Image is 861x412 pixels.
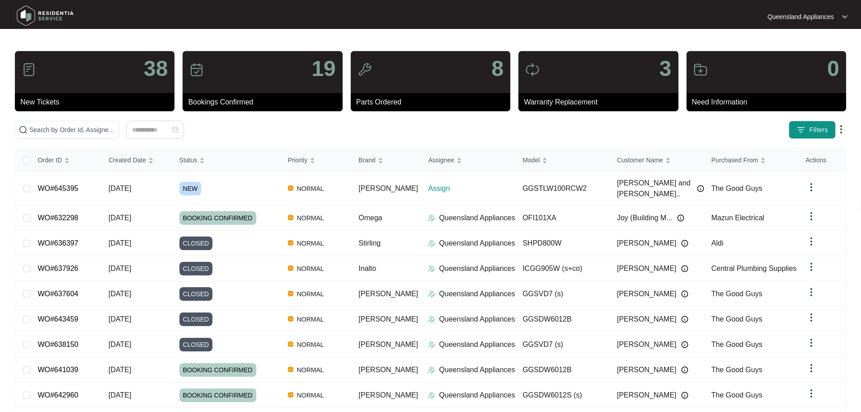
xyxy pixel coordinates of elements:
span: NORMAL [293,289,328,299]
span: BOOKING CONFIRMED [179,363,256,377]
a: WO#641039 [38,366,78,374]
p: Queensland Appliances [439,213,515,223]
img: Vercel Logo [288,265,293,271]
img: residentia service logo [14,2,77,29]
span: The Good Guys [711,341,762,348]
p: Parts Ordered [356,97,510,108]
span: [PERSON_NAME] [617,263,677,274]
span: [PERSON_NAME] [617,314,677,325]
img: Assigner Icon [428,240,435,247]
a: WO#637926 [38,265,78,272]
td: GGSDW6012S (s) [515,383,610,408]
img: dropdown arrow [806,363,817,374]
span: NEW [179,182,202,195]
img: dropdown arrow [806,211,817,222]
img: Info icon [697,185,704,192]
img: Info icon [681,366,688,374]
th: Customer Name [610,148,704,172]
img: dropdown arrow [806,182,817,193]
span: The Good Guys [711,391,762,399]
th: Status [172,148,281,172]
span: Filters [809,125,828,135]
span: Mazun Electrical [711,214,764,222]
span: [PERSON_NAME] [358,315,418,323]
img: icon [525,62,540,77]
th: Created Date [101,148,172,172]
img: dropdown arrow [806,337,817,348]
img: Assigner Icon [428,214,435,222]
img: Assigner Icon [428,341,435,348]
span: [DATE] [108,341,131,348]
img: dropdown arrow [836,124,847,135]
span: Stirling [358,239,381,247]
span: NORMAL [293,365,328,375]
span: [PERSON_NAME] [617,238,677,249]
img: icon [358,62,372,77]
span: BOOKING CONFIRMED [179,211,256,225]
span: [DATE] [108,391,131,399]
th: Order ID [30,148,101,172]
span: NORMAL [293,213,328,223]
span: [PERSON_NAME] [358,366,418,374]
img: Assigner Icon [428,316,435,323]
span: Customer Name [617,155,663,165]
a: WO#643459 [38,315,78,323]
img: Info icon [681,341,688,348]
img: Vercel Logo [288,240,293,246]
a: WO#632298 [38,214,78,222]
th: Actions [799,148,846,172]
td: GGSDW6012B [515,307,610,332]
span: [PERSON_NAME] [358,341,418,348]
img: Vercel Logo [288,341,293,347]
img: icon [693,62,708,77]
span: Created Date [108,155,146,165]
span: Joy (Building M... [617,213,673,223]
p: Bookings Confirmed [188,97,342,108]
p: Queensland Appliances [439,314,515,325]
td: ICGG905W (s+co) [515,256,610,281]
img: Vercel Logo [288,215,293,220]
span: [DATE] [108,185,131,192]
span: CLOSED [179,313,213,326]
img: Assigner Icon [428,290,435,298]
a: WO#638150 [38,341,78,348]
p: Queensland Appliances [767,12,834,21]
img: Vercel Logo [288,185,293,191]
img: search-icon [19,125,28,134]
span: The Good Guys [711,315,762,323]
img: Info icon [681,316,688,323]
img: Vercel Logo [288,291,293,296]
span: [DATE] [108,214,131,222]
th: Priority [281,148,352,172]
span: Assignee [428,155,454,165]
span: [DATE] [108,366,131,374]
span: The Good Guys [711,185,762,192]
td: OFI101XA [515,205,610,231]
span: [PERSON_NAME] [617,339,677,350]
span: NORMAL [293,183,328,194]
img: dropdown arrow [806,261,817,272]
th: Assignee [421,148,515,172]
img: Vercel Logo [288,316,293,322]
td: GGSDW6012B [515,357,610,383]
img: dropdown arrow [806,287,817,298]
button: filter iconFilters [789,121,836,139]
span: BOOKING CONFIRMED [179,388,256,402]
th: Purchased From [704,148,799,172]
span: Central Plumbing Supplies [711,265,797,272]
span: [PERSON_NAME] [358,290,418,298]
span: Omega [358,214,382,222]
img: Info icon [681,392,688,399]
input: Search by Order Id, Assignee Name, Customer Name, Brand and Model [29,125,115,135]
p: Assign [428,183,515,194]
th: Model [515,148,610,172]
p: Queensland Appliances [439,390,515,401]
img: dropdown arrow [806,312,817,323]
img: dropdown arrow [806,236,817,247]
span: NORMAL [293,314,328,325]
img: icon [22,62,36,77]
span: [PERSON_NAME] [358,185,418,192]
img: Assigner Icon [428,392,435,399]
p: Queensland Appliances [439,339,515,350]
span: Model [522,155,540,165]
